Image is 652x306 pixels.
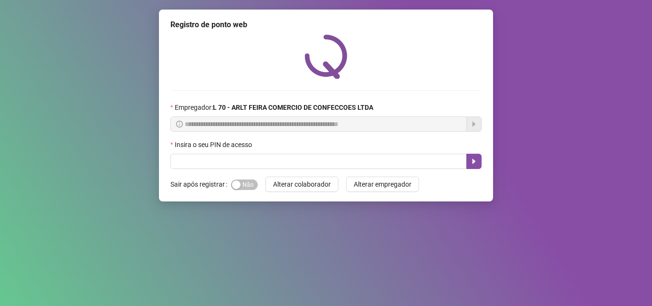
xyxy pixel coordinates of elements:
[213,104,373,111] strong: L 70 - ARLT FEIRA COMERCIO DE CONFECCOES LTDA
[170,177,231,192] label: Sair após registrar
[354,179,411,190] span: Alterar empregador
[265,177,338,192] button: Alterar colaborador
[176,121,183,127] span: info-circle
[346,177,419,192] button: Alterar empregador
[175,102,373,113] span: Empregador :
[170,139,258,150] label: Insira o seu PIN de acesso
[273,179,331,190] span: Alterar colaborador
[170,19,482,31] div: Registro de ponto web
[305,34,347,79] img: QRPoint
[470,158,478,165] span: caret-right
